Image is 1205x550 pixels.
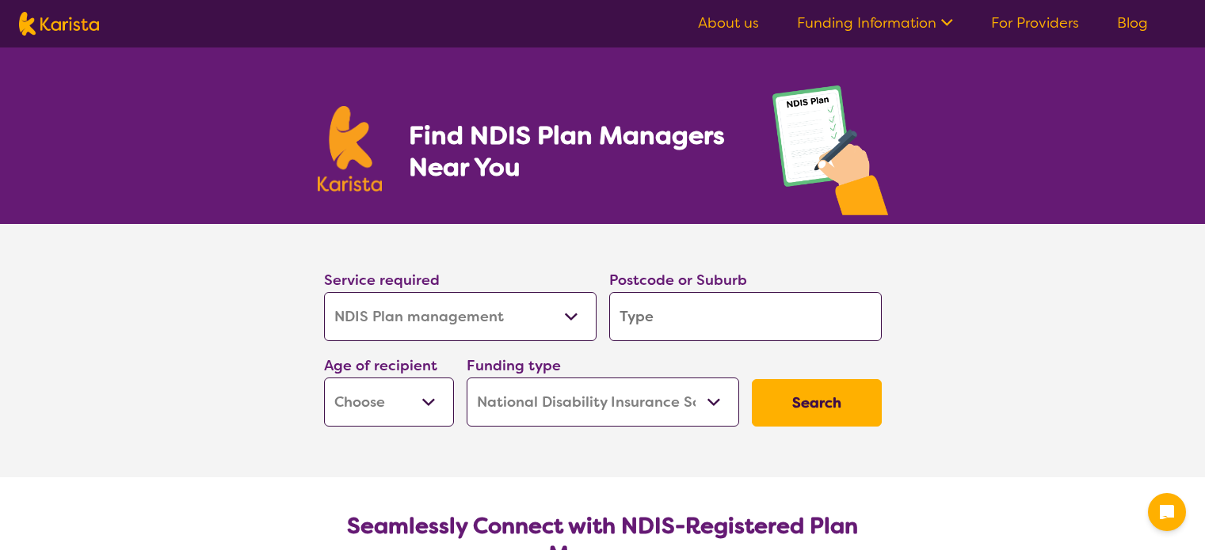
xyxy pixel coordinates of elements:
[409,119,740,183] h1: Find NDIS Plan Managers Near You
[772,85,888,224] img: plan-management
[991,13,1079,32] a: For Providers
[698,13,759,32] a: About us
[609,292,882,341] input: Type
[467,356,561,375] label: Funding type
[609,271,747,290] label: Postcode or Suburb
[324,356,437,375] label: Age of recipient
[324,271,440,290] label: Service required
[752,379,882,427] button: Search
[19,12,99,36] img: Karista logo
[1117,13,1148,32] a: Blog
[797,13,953,32] a: Funding Information
[318,106,383,192] img: Karista logo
